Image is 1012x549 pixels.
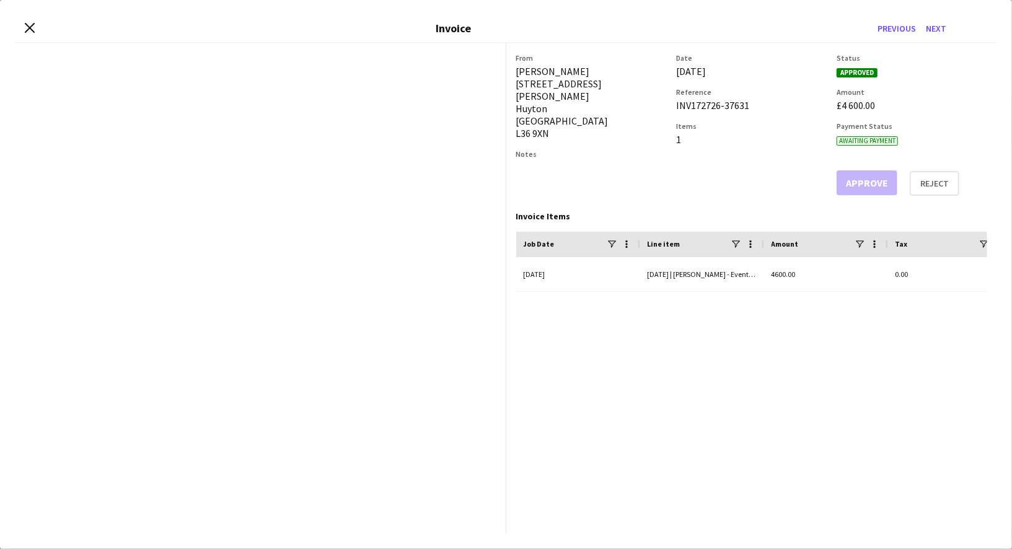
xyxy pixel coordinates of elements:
div: 0.00 [888,257,1012,291]
span: Line item [648,239,680,248]
button: Previous [873,19,921,38]
div: 1 [676,133,827,146]
h3: Invoice [436,21,472,35]
div: £4 600.00 [837,99,987,112]
button: Next [921,19,951,38]
h3: From [516,53,667,63]
span: Awaiting payment [837,136,898,146]
h3: Amount [837,87,987,97]
h3: Notes [516,149,667,159]
div: [DATE] [676,65,827,77]
span: Amount [772,239,799,248]
div: INV172726-37631 [676,99,827,112]
div: [DATE] | [PERSON_NAME] - Event Manager (salary) [640,257,764,291]
div: [PERSON_NAME] [STREET_ADDRESS][PERSON_NAME] Huyton [GEOGRAPHIC_DATA] L36 9XN [516,65,667,139]
span: Approved [837,68,878,77]
h3: Date [676,53,827,63]
h3: Items [676,121,827,131]
div: 4600.00 [764,257,888,291]
span: Job Date [524,239,555,248]
h3: Payment Status [837,121,987,131]
span: Tax [895,239,908,248]
button: Reject [910,171,959,196]
h3: Reference [676,87,827,97]
div: [DATE] [516,257,640,291]
div: Invoice Items [516,211,988,222]
h3: Status [837,53,987,63]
